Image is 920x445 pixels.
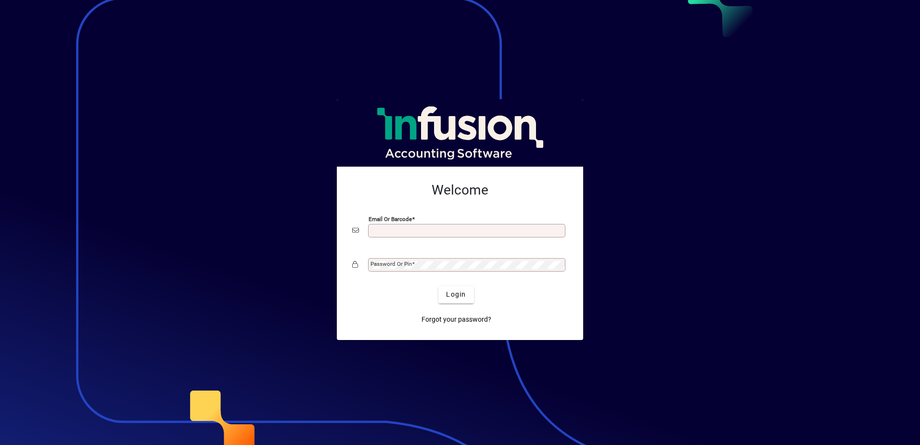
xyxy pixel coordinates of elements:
[371,261,412,267] mat-label: Password or Pin
[352,182,568,198] h2: Welcome
[438,286,473,303] button: Login
[422,314,491,325] span: Forgot your password?
[369,215,412,222] mat-label: Email or Barcode
[418,311,495,328] a: Forgot your password?
[446,289,466,300] span: Login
